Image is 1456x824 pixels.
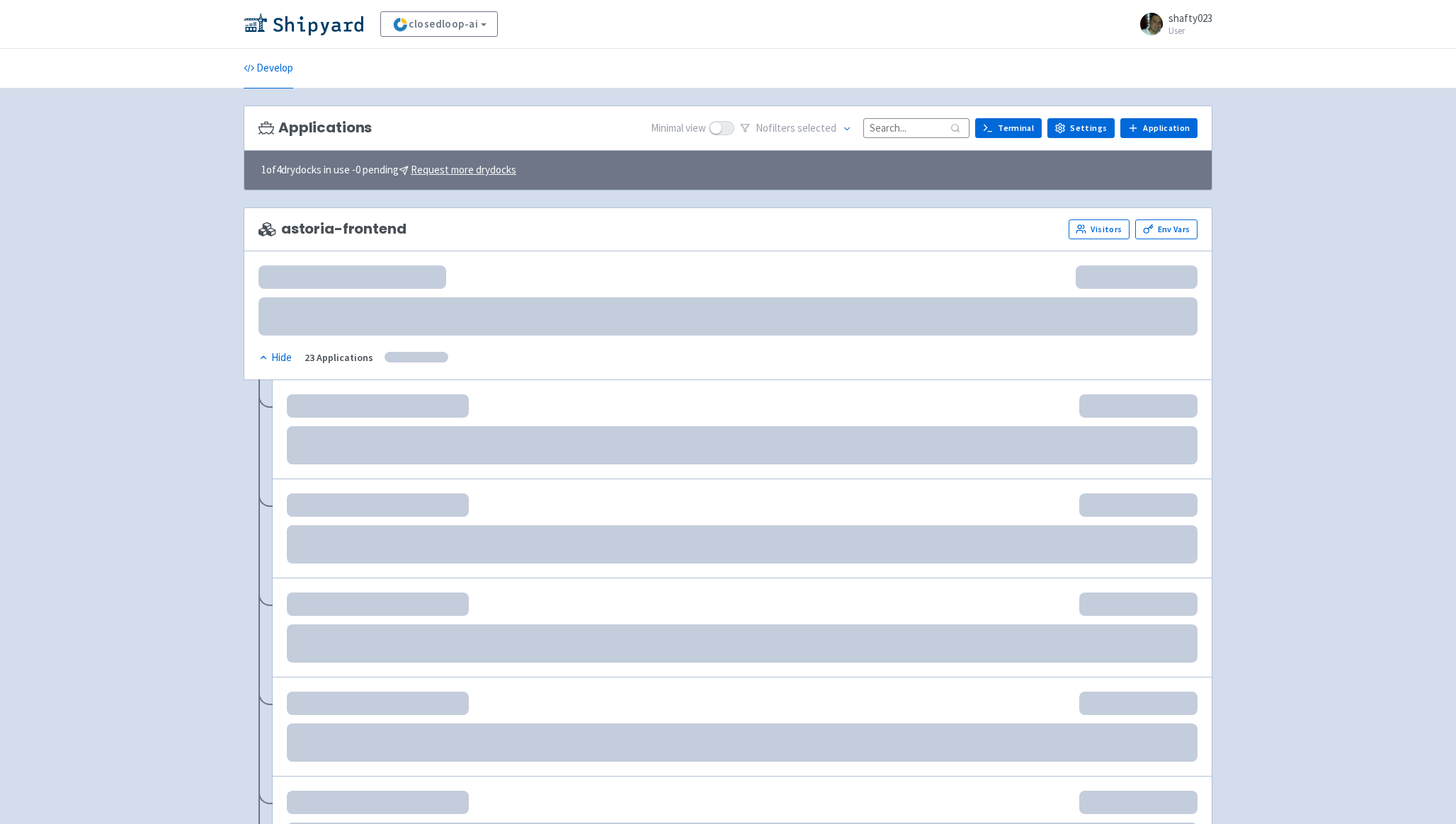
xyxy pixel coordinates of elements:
a: Application [1120,118,1198,138]
a: Visitors [1069,219,1130,239]
img: Shipyard logo [244,13,363,35]
span: selected [797,121,836,135]
span: shafty023 [1168,11,1212,25]
a: Terminal [975,118,1042,138]
span: No filter s [756,120,836,137]
span: 1 of 4 drydocks in use - 0 pending [261,162,516,178]
input: Search... [863,118,969,137]
a: Develop [244,49,293,88]
a: closedloop-ai [380,11,498,37]
h3: Applications [258,120,372,136]
a: shafty023 User [1132,13,1212,35]
small: User [1168,26,1212,35]
button: Hide [258,350,293,366]
span: astoria-frontend [258,221,406,237]
a: Env Vars [1135,219,1198,239]
span: Minimal view [651,120,706,137]
div: Hide [258,350,292,366]
a: Settings [1047,118,1115,138]
div: 23 Applications [305,350,373,366]
u: Request more drydocks [411,163,516,176]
